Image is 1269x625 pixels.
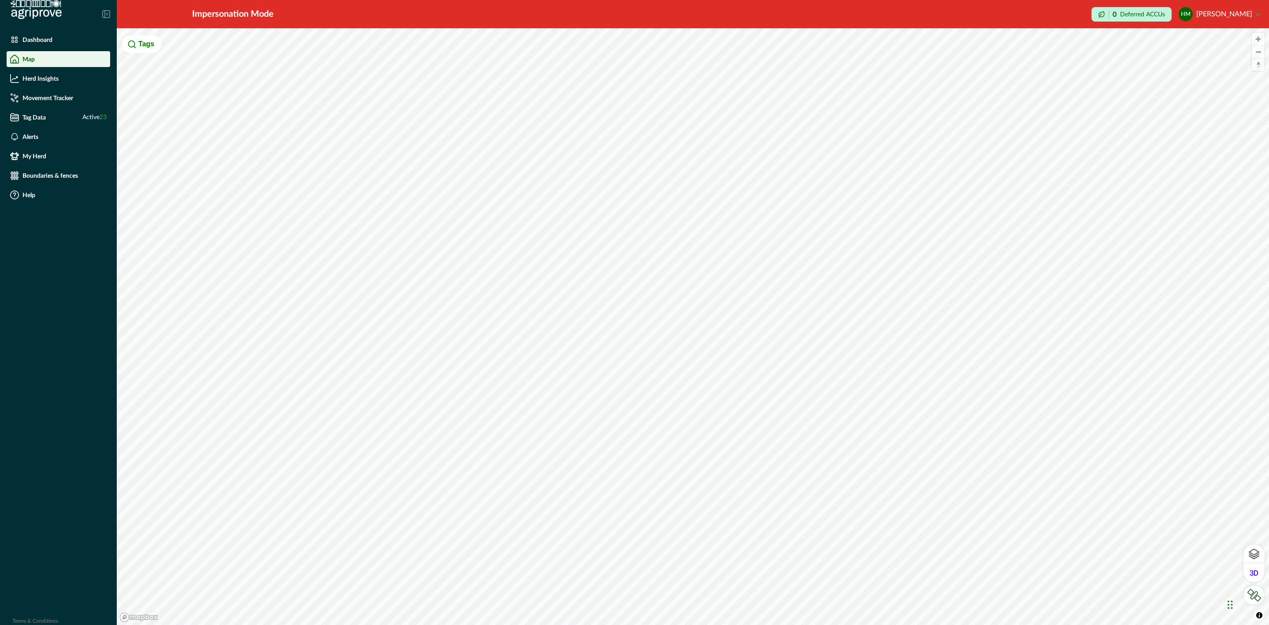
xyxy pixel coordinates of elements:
[7,90,110,106] a: Movement Tracker
[7,129,110,145] a: Alerts
[22,36,52,43] p: Dashboard
[1113,11,1117,18] p: 0
[117,28,1269,625] canvas: Map
[122,35,161,53] button: Tags
[1252,45,1265,58] button: Zoom out
[7,51,110,67] a: Map
[1120,11,1165,18] p: Deferred ACCUs
[1252,33,1265,45] button: Zoom in
[22,114,46,121] p: Tag Data
[100,114,107,120] span: 23
[1252,46,1265,58] span: Zoom out
[22,94,73,101] p: Movement Tracker
[82,113,107,122] span: Active
[7,32,110,48] a: Dashboard
[22,191,35,198] p: Help
[22,75,59,82] p: Herd Insights
[22,153,46,160] p: My Herd
[12,618,58,624] a: Terms & Conditions
[192,7,274,21] div: Impersonation Mode
[7,148,110,164] a: My Herd
[22,133,38,140] p: Alerts
[22,56,35,63] p: Map
[7,109,110,125] a: Tag DataActive23
[1252,59,1265,71] span: Reset bearing to north
[119,612,158,622] a: Mapbox logo
[1225,583,1269,625] iframe: Chat Widget
[1252,58,1265,71] button: Reset bearing to north
[22,172,78,179] p: Boundaries & fences
[1228,591,1233,618] div: Drag
[7,187,110,203] a: Help
[7,71,110,86] a: Herd Insights
[1179,4,1260,25] button: Hobbs Magaret[PERSON_NAME]
[7,168,110,183] a: Boundaries & fences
